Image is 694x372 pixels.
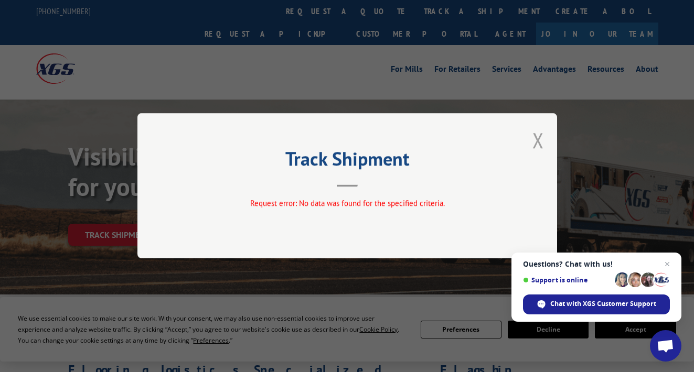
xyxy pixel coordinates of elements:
span: Close chat [661,258,674,270]
span: Questions? Chat with us! [523,260,670,268]
span: Request error: No data was found for the specified criteria. [250,199,444,209]
button: Close modal [532,126,544,154]
span: Chat with XGS Customer Support [550,299,656,309]
div: Open chat [650,330,681,362]
span: Support is online [523,276,611,284]
h2: Track Shipment [190,151,505,171]
div: Chat with XGS Customer Support [523,294,670,314]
